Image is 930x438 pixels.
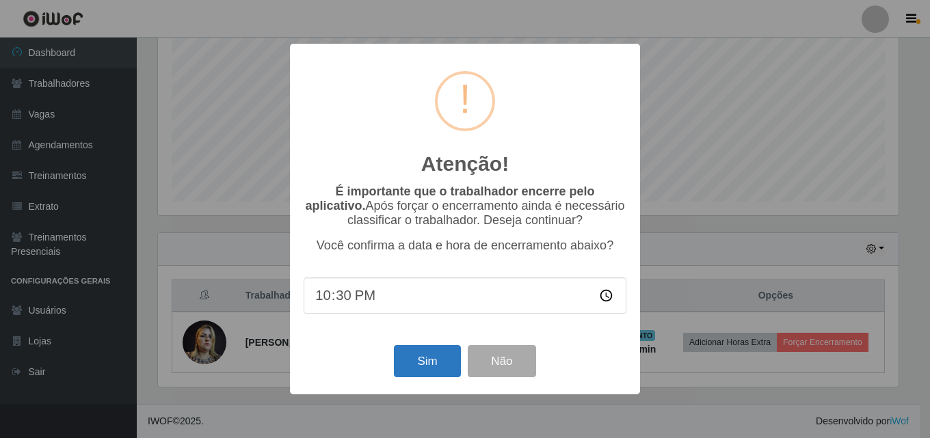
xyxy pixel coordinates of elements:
[468,345,535,377] button: Não
[304,184,626,228] p: Após forçar o encerramento ainda é necessário classificar o trabalhador. Deseja continuar?
[304,238,626,253] p: Você confirma a data e hora de encerramento abaixo?
[394,345,460,377] button: Sim
[421,152,509,176] h2: Atenção!
[305,184,594,213] b: É importante que o trabalhador encerre pelo aplicativo.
